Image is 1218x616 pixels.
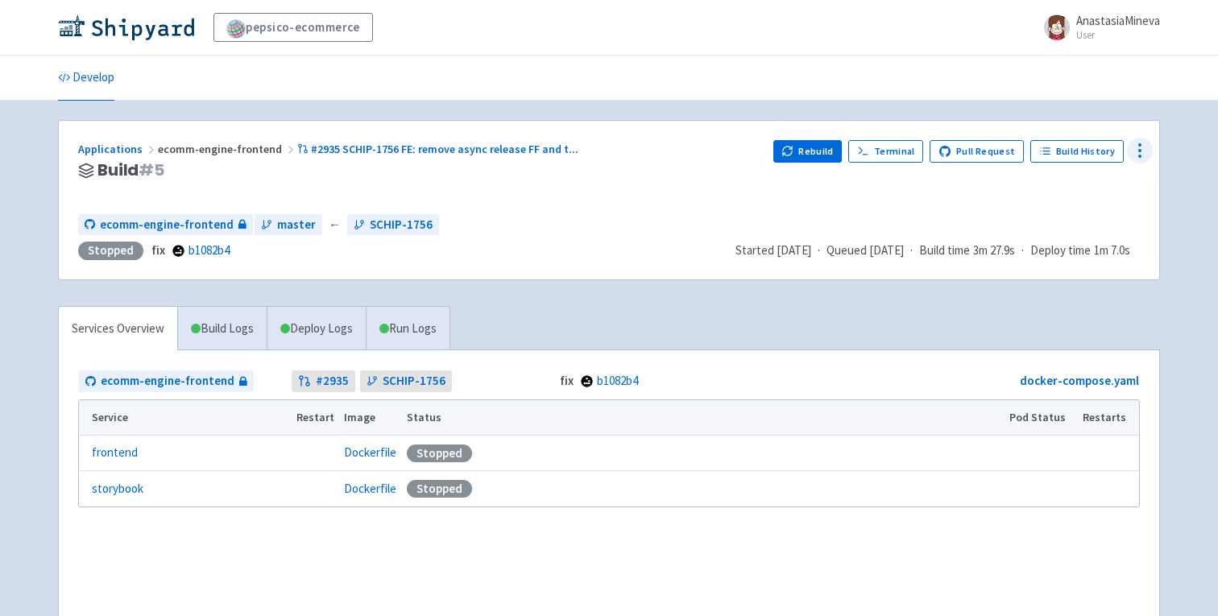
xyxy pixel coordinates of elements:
span: ecomm-engine-frontend [101,372,234,391]
th: Restart [291,400,339,436]
a: SCHIP-1756 [347,214,439,236]
a: Dockerfile [344,481,396,496]
span: Build time [919,242,970,260]
a: AnastasiaMineva User [1034,14,1160,40]
button: Rebuild [773,140,843,163]
a: b1082b4 [597,373,638,388]
span: ecomm-engine-frontend [158,142,297,156]
a: docker-compose.yaml [1020,373,1139,388]
span: Build [97,161,164,180]
strong: fix [151,242,165,258]
a: frontend [92,444,138,462]
a: Dockerfile [344,444,396,460]
a: #2935 [292,370,355,392]
span: Started [735,242,811,258]
th: Status [402,400,1005,436]
a: SCHIP-1756 [360,370,452,392]
th: Service [79,400,291,436]
a: Build History [1030,140,1124,163]
a: b1082b4 [188,242,230,258]
strong: fix [560,373,574,388]
th: Image [339,400,402,436]
img: Shipyard logo [58,14,194,40]
a: ecomm-engine-frontend [78,214,253,236]
span: Queued [826,242,904,258]
div: Stopped [407,480,472,498]
div: · · · [735,242,1140,260]
time: [DATE] [777,242,811,258]
span: SCHIP-1756 [370,216,433,234]
span: ← [329,216,341,234]
a: Build Logs [178,307,267,351]
span: SCHIP-1756 [383,372,445,391]
span: # 5 [139,159,164,181]
span: AnastasiaMineva [1076,13,1160,28]
a: Deploy Logs [267,307,366,351]
a: master [255,214,322,236]
th: Pod Status [1005,400,1078,436]
div: Stopped [78,242,143,260]
a: #2935 SCHIP-1756 FE: remove async release FF and t... [297,142,581,156]
a: ecomm-engine-frontend [79,370,254,392]
a: Applications [78,142,158,156]
a: Pull Request [930,140,1024,163]
span: 3m 27.9s [973,242,1015,260]
a: Services Overview [59,307,177,351]
span: #2935 SCHIP-1756 FE: remove async release FF and t ... [311,142,578,156]
a: Develop [58,56,114,101]
div: Stopped [407,444,472,462]
span: ecomm-engine-frontend [100,216,234,234]
small: User [1076,30,1160,40]
a: Run Logs [366,307,449,351]
a: Terminal [848,140,923,163]
a: storybook [92,480,143,498]
time: [DATE] [869,242,904,258]
span: master [277,216,316,234]
span: 1m 7.0s [1094,242,1130,260]
a: pepsico-ecommerce [213,13,373,42]
span: Deploy time [1030,242,1091,260]
strong: # 2935 [316,372,349,391]
th: Restarts [1078,400,1139,436]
